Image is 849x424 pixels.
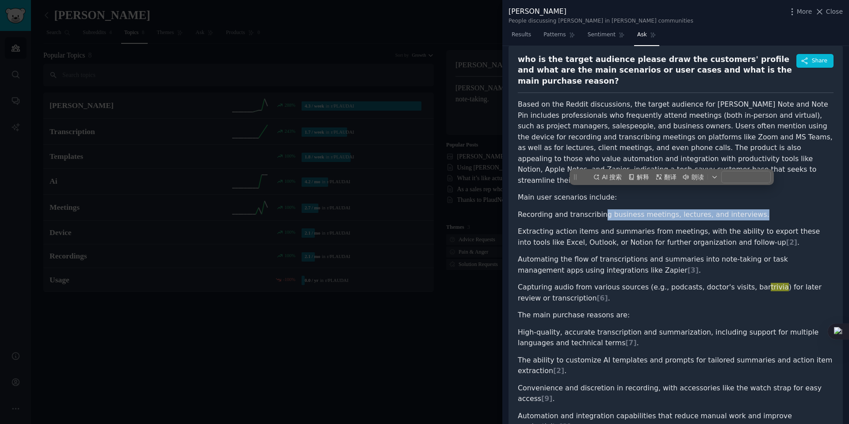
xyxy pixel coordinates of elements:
[634,28,659,46] a: Ask
[518,54,796,87] div: who is the target audience please draw the customers' profile and what are the main scenarios or ...
[688,266,699,274] span: [ 3 ]
[518,282,834,304] li: Capturing audio from various sources (e.g., podcasts, doctor's visits, bar ) for later review or ...
[518,383,834,405] li: Convenience and discretion in recording, with accessories like the watch strap for easy access .
[509,28,534,46] a: Results
[540,28,578,46] a: Patterns
[512,31,531,39] span: Results
[815,7,843,16] button: Close
[518,209,834,220] li: Recording and transcribing business meetings, lectures, and interviews.
[786,238,797,247] span: [ 2 ]
[509,6,693,17] div: [PERSON_NAME]
[585,28,628,46] a: Sentiment
[518,192,834,203] p: Main user scenarios include:
[553,366,564,375] span: [ 2 ]
[518,327,834,349] li: High-quality, accurate transcription and summarization, including support for multiple languages ...
[518,310,834,321] p: The main purchase reasons are:
[588,31,616,39] span: Sentiment
[518,226,834,248] li: Extracting action items and summaries from meetings, with the ability to export these into tools ...
[826,7,843,16] span: Close
[797,7,812,16] span: More
[518,254,834,276] li: Automating the flow of transcriptions and summaries into note-taking or task management apps usin...
[518,355,834,377] li: The ability to customize AI templates and prompts for tailored summaries and action item extracti...
[541,394,552,403] span: [ 9 ]
[509,17,693,25] div: People discussing [PERSON_NAME] in [PERSON_NAME] communities
[597,294,608,302] span: [ 6 ]
[518,99,834,186] p: Based on the Reddit discussions, the target audience for [PERSON_NAME] Note and Note Pin includes...
[637,31,647,39] span: Ask
[543,31,566,39] span: Patterns
[625,339,636,347] span: [ 7 ]
[796,54,834,68] button: Share
[812,57,827,65] span: Share
[771,283,788,291] doubao-vocabulary-highlight: trivia
[788,7,812,16] button: More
